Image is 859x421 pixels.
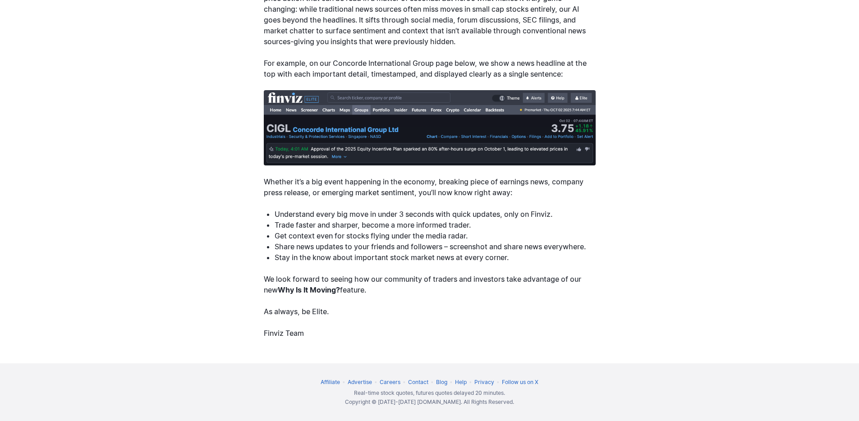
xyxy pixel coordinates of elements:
p: Whether it’s a big event happening in the economy, breaking piece of earnings news, company press... [264,176,596,198]
a: Careers [380,379,400,385]
p: For example, on our Concorde International Group page below, we show a news headline at the top w... [264,58,596,79]
span: • [430,379,435,385]
a: Blog [436,379,447,385]
p: Stay in the know about important stock market news at every corner. [275,252,596,263]
p: Share news updates to your friends and followers – screenshot and share news everywhere. [275,241,596,252]
strong: Why Is It Moving? [278,285,340,294]
span: • [496,379,501,385]
a: Help [455,379,467,385]
span: • [468,379,473,385]
p: Finviz Team [264,328,596,339]
p: Understand every big move in under 3 seconds with quick updates, only on Finviz. [275,209,596,220]
a: Follow us on X [502,379,538,385]
a: Affiliate [321,379,340,385]
span: • [341,379,346,385]
span: • [449,379,454,385]
span: • [402,379,407,385]
p: Get context even for stocks flying under the media radar. [275,230,596,241]
a: Contact [408,379,428,385]
a: Privacy [474,379,494,385]
p: Trade faster and sharper, become a more informed trader. [275,220,596,230]
p: We look forward to seeing how our community of traders and investors take advantage of our new fe... [264,274,596,295]
span: • [373,379,378,385]
img: a9739058-4bc8-43ca-a72b-efb7106554a3.png [264,90,596,165]
a: Advertise [348,379,372,385]
p: As always, be Elite. [264,306,596,317]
